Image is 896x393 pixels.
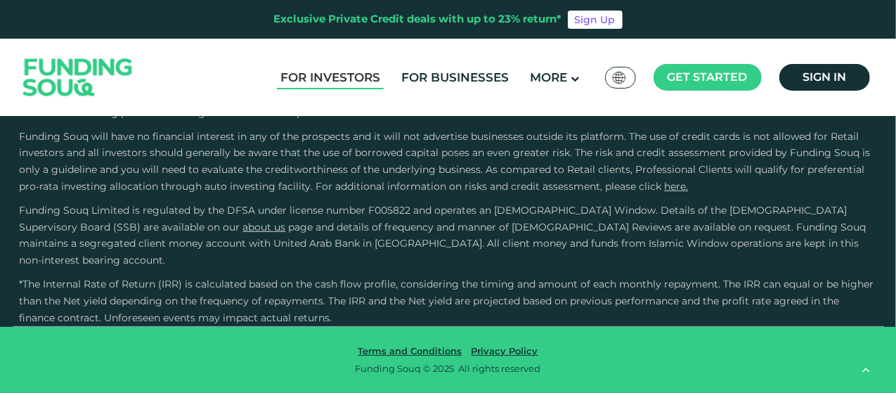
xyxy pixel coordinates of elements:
img: SA Flag [613,72,625,84]
span: Funding Souq © [356,363,431,374]
a: For Businesses [398,66,512,89]
img: Logo [9,42,147,113]
span: More [530,70,567,84]
a: Privacy Policy [468,345,542,356]
p: *The Internal Rate of Return (IRR) is calculated based on the cash flow profile, considering the ... [20,276,877,326]
span: All rights reserved [459,363,541,374]
span: Get started [668,70,748,84]
span: and details of frequency and manner of [DEMOGRAPHIC_DATA] Reviews are available on request. Fundi... [20,221,866,267]
span: Sign in [803,70,846,84]
a: here. [665,180,689,193]
div: Exclusive Private Credit deals with up to 23% return* [274,11,562,27]
a: For Investors [277,66,384,89]
a: About Us [243,221,286,233]
a: Sign Up [568,11,623,29]
span: Funding Souq will have no financial interest in any of the prospects and it will not advertise bu... [20,130,871,193]
span: Funding Souq Limited is regulated by the DFSA under license number F005822 and operates an [DEMOG... [20,204,848,233]
span: page [289,221,313,233]
span: 2025 [434,363,455,374]
a: Terms and Conditions [355,345,466,356]
button: back [850,354,882,386]
a: Sign in [779,64,870,91]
